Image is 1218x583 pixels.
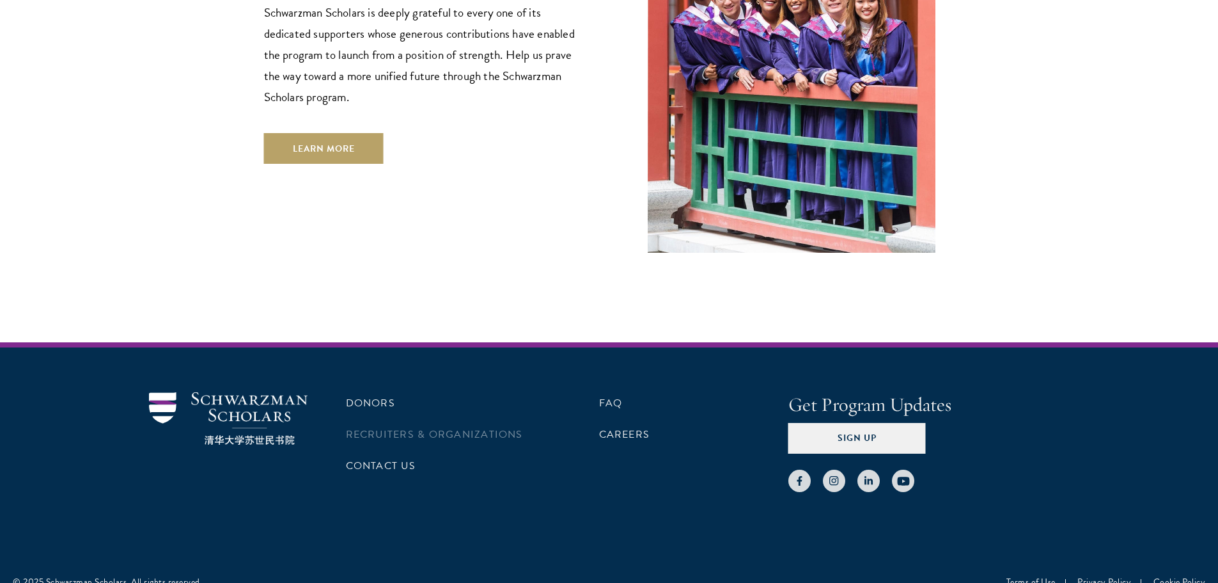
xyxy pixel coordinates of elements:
[599,395,623,411] a: FAQ
[264,133,384,164] a: Learn More
[149,392,308,445] img: Schwarzman Scholars
[788,392,1070,418] h4: Get Program Updates
[346,458,416,474] a: Contact Us
[788,423,926,454] button: Sign Up
[264,2,584,108] p: Schwarzman Scholars is deeply grateful to every one of its dedicated supporters whose generous co...
[346,427,523,442] a: Recruiters & Organizations
[346,395,395,411] a: Donors
[599,427,650,442] a: Careers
